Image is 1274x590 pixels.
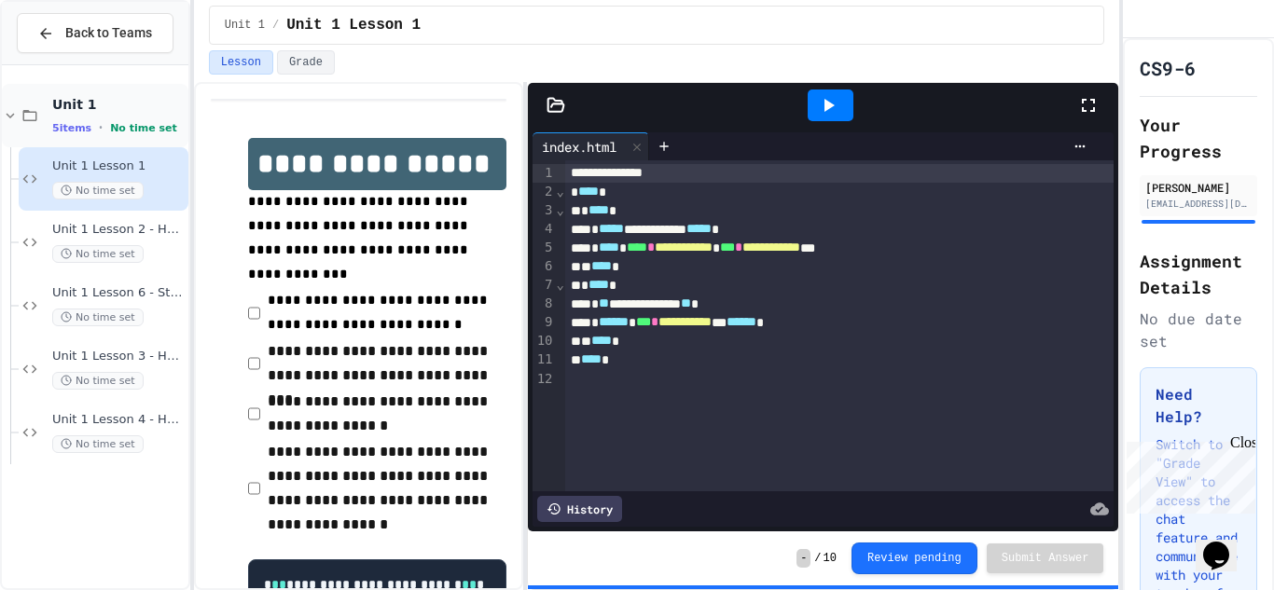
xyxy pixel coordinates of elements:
[1002,551,1089,566] span: Submit Answer
[52,158,185,174] span: Unit 1 Lesson 1
[533,332,556,350] div: 10
[533,183,556,201] div: 2
[52,122,91,134] span: 5 items
[796,549,810,568] span: -
[1140,308,1257,352] div: No due date set
[533,137,626,157] div: index.html
[533,257,556,276] div: 6
[52,372,144,390] span: No time set
[533,201,556,220] div: 3
[7,7,129,118] div: Chat with us now!Close
[225,18,265,33] span: Unit 1
[556,277,565,292] span: Fold line
[52,435,144,453] span: No time set
[533,220,556,239] div: 4
[987,543,1104,573] button: Submit Answer
[852,542,977,574] button: Review pending
[65,23,152,43] span: Back to Teams
[1140,112,1257,164] h2: Your Progress
[533,295,556,313] div: 8
[99,120,103,135] span: •
[533,132,649,160] div: index.html
[110,122,177,134] span: No time set
[537,496,622,522] div: History
[1145,179,1252,196] div: [PERSON_NAME]
[52,309,144,326] span: No time set
[814,551,821,566] span: /
[277,50,335,75] button: Grade
[52,245,144,263] span: No time set
[1119,434,1255,514] iframe: chat widget
[824,551,837,566] span: 10
[52,349,185,364] span: Unit 1 Lesson 3 - Headers and Paragraph tags
[52,222,185,238] span: Unit 1 Lesson 2 - HTML Doc Setup
[1156,383,1241,428] h3: Need Help?
[17,13,173,53] button: Back to Teams
[209,50,273,75] button: Lesson
[286,14,421,36] span: Unit 1 Lesson 1
[1140,55,1196,81] h1: CS9-6
[556,184,565,199] span: Fold line
[1196,515,1255,571] iframe: chat widget
[533,370,556,389] div: 12
[533,350,556,369] div: 11
[52,285,185,301] span: Unit 1 Lesson 6 - Station Activity
[272,18,279,33] span: /
[52,96,185,113] span: Unit 1
[533,164,556,183] div: 1
[52,182,144,199] span: No time set
[52,412,185,428] span: Unit 1 Lesson 4 - Headlines Lab
[1140,248,1257,300] h2: Assignment Details
[1145,197,1252,211] div: [EMAIL_ADDRESS][DOMAIN_NAME]
[533,239,556,257] div: 5
[533,313,556,332] div: 9
[556,202,565,217] span: Fold line
[533,276,556,295] div: 7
